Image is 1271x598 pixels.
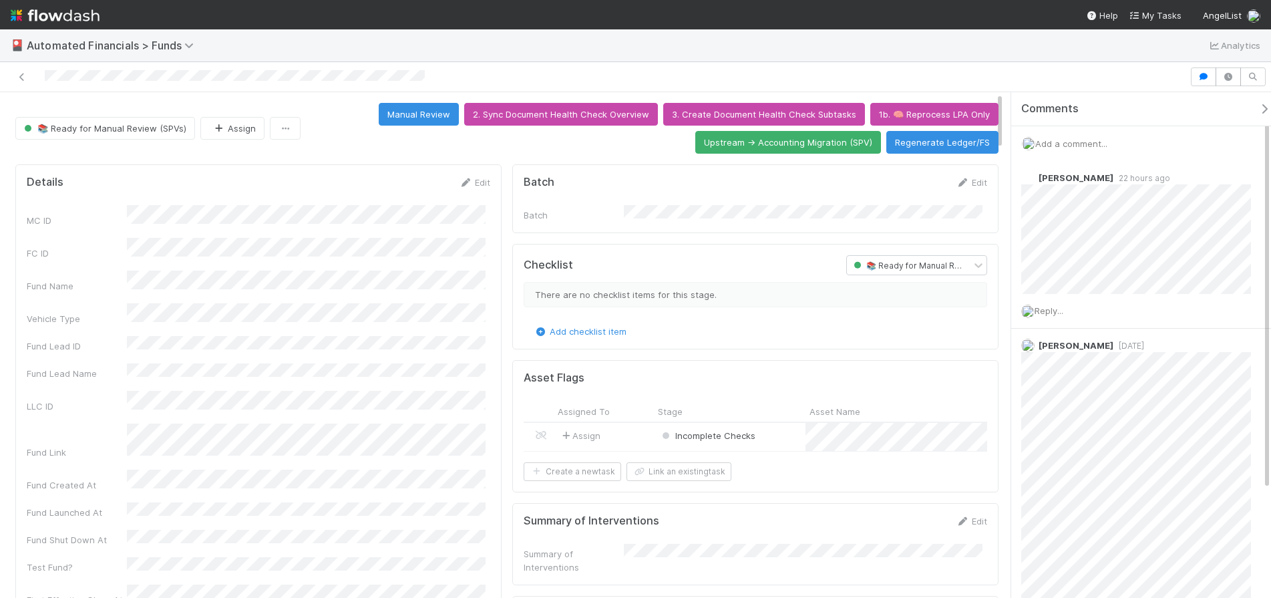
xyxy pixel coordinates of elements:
[1113,173,1170,183] span: 22 hours ago
[27,478,127,492] div: Fund Created At
[27,533,127,547] div: Fund Shut Down At
[886,131,998,154] button: Regenerate Ledger/FS
[1022,137,1035,150] img: avatar_5ff1a016-d0ce-496a-bfbe-ad3802c4d8a0.png
[1021,171,1035,184] img: avatar_2bce2475-05ee-46d3-9413-d3901f5fa03f.png
[524,514,659,528] h5: Summary of Interventions
[524,547,624,574] div: Summary of Interventions
[1086,9,1118,22] div: Help
[21,123,186,134] span: 📚 Ready for Manual Review (SPVs)
[851,261,1006,271] span: 📚 Ready for Manual Review (SPVs)
[27,312,127,325] div: Vehicle Type
[27,506,127,519] div: Fund Launched At
[1021,305,1035,318] img: avatar_5ff1a016-d0ce-496a-bfbe-ad3802c4d8a0.png
[1021,102,1079,116] span: Comments
[200,117,264,140] button: Assign
[1247,9,1260,23] img: avatar_5ff1a016-d0ce-496a-bfbe-ad3802c4d8a0.png
[379,103,459,126] button: Manual Review
[626,462,731,481] button: Link an existingtask
[1129,10,1182,21] span: My Tasks
[464,103,658,126] button: 2. Sync Document Health Check Overview
[956,516,987,527] a: Edit
[1021,339,1035,352] img: avatar_5ff1a016-d0ce-496a-bfbe-ad3802c4d8a0.png
[558,405,610,418] span: Assigned To
[956,177,987,188] a: Edit
[524,371,584,385] h5: Asset Flags
[1203,10,1242,21] span: AngelList
[11,4,100,27] img: logo-inverted-e16ddd16eac7371096b0.svg
[809,405,860,418] span: Asset Name
[11,39,24,51] span: 🎴
[1039,340,1113,351] span: [PERSON_NAME]
[27,279,127,293] div: Fund Name
[695,131,881,154] button: Upstream -> Accounting Migration (SPV)
[659,429,755,442] div: Incomplete Checks
[524,208,624,222] div: Batch
[27,561,127,574] div: Test Fund?
[27,400,127,413] div: LLC ID
[534,326,626,337] a: Add checklist item
[27,247,127,260] div: FC ID
[1113,341,1144,351] span: [DATE]
[27,367,127,380] div: Fund Lead Name
[524,176,554,189] h5: Batch
[15,117,195,140] button: 📚 Ready for Manual Review (SPVs)
[27,214,127,227] div: MC ID
[559,429,600,442] span: Assign
[870,103,998,126] button: 1b. 🧠 Reprocess LPA Only
[1129,9,1182,22] a: My Tasks
[1208,37,1260,53] a: Analytics
[658,405,683,418] span: Stage
[524,259,573,272] h5: Checklist
[524,462,621,481] button: Create a newtask
[659,430,755,441] span: Incomplete Checks
[1039,172,1113,183] span: [PERSON_NAME]
[27,39,200,52] span: Automated Financials > Funds
[27,176,63,189] h5: Details
[27,446,127,459] div: Fund Link
[1035,138,1107,149] span: Add a comment...
[459,177,490,188] a: Edit
[524,282,987,307] div: There are no checklist items for this stage.
[27,339,127,353] div: Fund Lead ID
[1035,305,1063,316] span: Reply...
[663,103,865,126] button: 3. Create Document Health Check Subtasks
